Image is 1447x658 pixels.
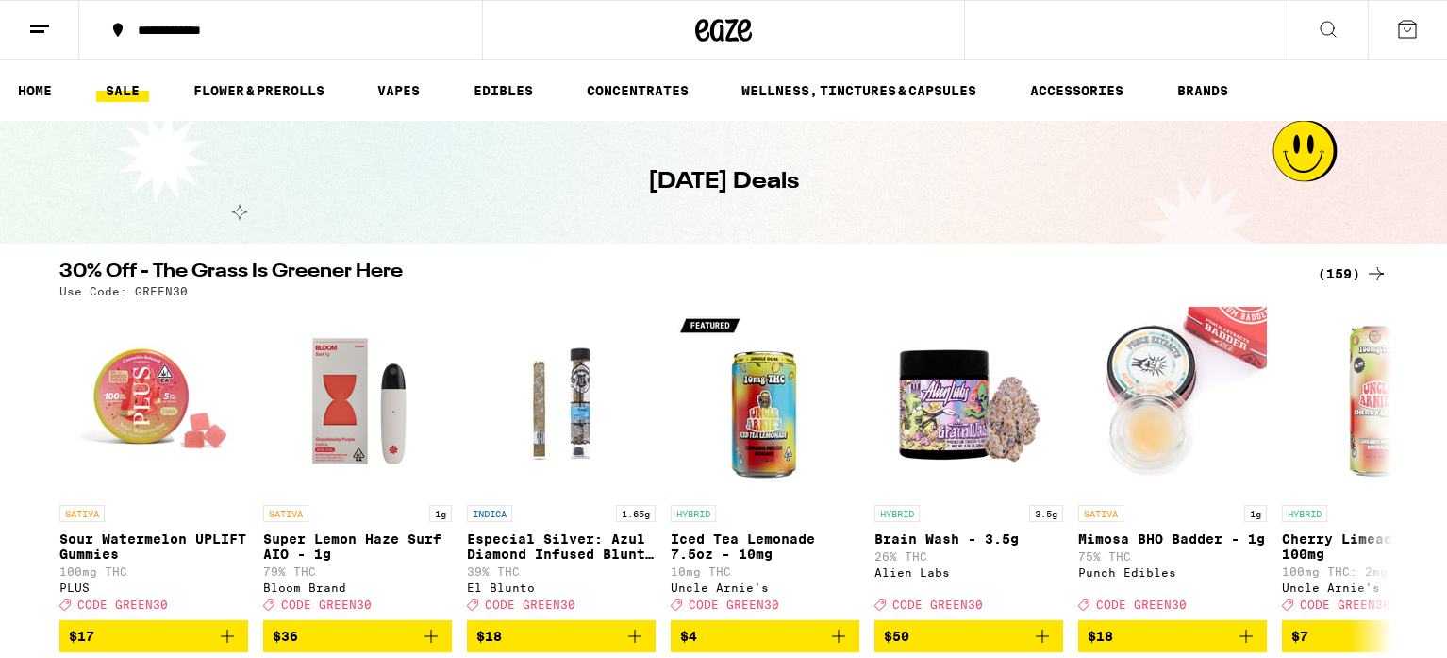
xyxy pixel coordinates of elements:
[732,79,986,102] a: WELLNESS, TINCTURES & CAPSULES
[874,566,1063,579] div: Alien Labs
[263,307,452,620] a: Open page for Super Lemon Haze Surf AIO - 1g from Bloom Brand
[467,307,656,496] img: El Blunto - Especial Silver: Azul Diamond Infused Blunt - 1.65g
[1078,550,1267,563] p: 75% THC
[874,550,1063,563] p: 26% THC
[467,565,656,578] p: 39% THC
[671,565,859,578] p: 10mg THC
[429,505,452,522] p: 1g
[1168,79,1238,102] a: BRANDS
[467,307,656,620] a: Open page for Especial Silver: Azul Diamond Infused Blunt - 1.65g from El Blunto
[1021,79,1133,102] a: ACCESSORIES
[96,79,149,102] a: SALE
[59,505,105,522] p: SATIVA
[1096,599,1187,611] span: CODE GREEN30
[467,620,656,652] button: Add to bag
[467,531,656,562] p: Especial Silver: Azul Diamond Infused Blunt - 1.65g
[69,629,94,644] span: $17
[1282,505,1327,522] p: HYBRID
[59,307,248,620] a: Open page for Sour Watermelon UPLIFT Gummies from PLUS
[59,620,248,652] button: Add to bag
[263,582,452,594] div: Bloom Brand
[1078,620,1267,652] button: Add to bag
[467,582,656,594] div: El Blunto
[263,620,452,652] button: Add to bag
[1088,629,1113,644] span: $18
[77,599,168,611] span: CODE GREEN30
[874,307,1063,496] img: Alien Labs - Brain Wash - 3.5g
[8,79,61,102] a: HOME
[671,307,859,496] img: Uncle Arnie's - Iced Tea Lemonade 7.5oz - 10mg
[368,79,429,102] a: VAPES
[671,582,859,594] div: Uncle Arnie's
[1300,599,1390,611] span: CODE GREEN30
[671,505,716,522] p: HYBRID
[1318,262,1388,285] a: (159)
[59,285,188,297] p: Use Code: GREEN30
[263,307,452,496] img: Bloom Brand - Super Lemon Haze Surf AIO - 1g
[59,307,248,496] img: PLUS - Sour Watermelon UPLIFT Gummies
[884,629,909,644] span: $50
[1078,307,1267,496] img: Punch Edibles - Mimosa BHO Badder - 1g
[273,629,298,644] span: $36
[263,565,452,578] p: 79% THC
[689,599,779,611] span: CODE GREEN30
[1078,307,1267,620] a: Open page for Mimosa BHO Badder - 1g from Punch Edibles
[1291,629,1308,644] span: $7
[874,505,920,522] p: HYBRID
[671,620,859,652] button: Add to bag
[874,531,1063,547] p: Brain Wash - 3.5g
[1078,505,1123,522] p: SATIVA
[671,307,859,620] a: Open page for Iced Tea Lemonade 7.5oz - 10mg from Uncle Arnie's
[263,505,308,522] p: SATIVA
[680,629,697,644] span: $4
[671,531,859,562] p: Iced Tea Lemonade 7.5oz - 10mg
[1029,505,1063,522] p: 3.5g
[874,307,1063,620] a: Open page for Brain Wash - 3.5g from Alien Labs
[892,599,983,611] span: CODE GREEN30
[874,620,1063,652] button: Add to bag
[281,599,372,611] span: CODE GREEN30
[464,79,542,102] a: EDIBLES
[476,629,502,644] span: $18
[59,531,248,562] p: Sour Watermelon UPLIFT Gummies
[467,505,512,522] p: INDICA
[1078,566,1267,579] div: Punch Edibles
[1078,531,1267,547] p: Mimosa BHO Badder - 1g
[1244,505,1267,522] p: 1g
[648,166,799,198] h1: [DATE] Deals
[263,531,452,562] p: Super Lemon Haze Surf AIO - 1g
[577,79,698,102] a: CONCENTRATES
[184,79,334,102] a: FLOWER & PREROLLS
[59,582,248,594] div: PLUS
[485,599,575,611] span: CODE GREEN30
[59,262,1295,285] h2: 30% Off - The Grass Is Greener Here
[616,505,656,522] p: 1.65g
[59,565,248,578] p: 100mg THC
